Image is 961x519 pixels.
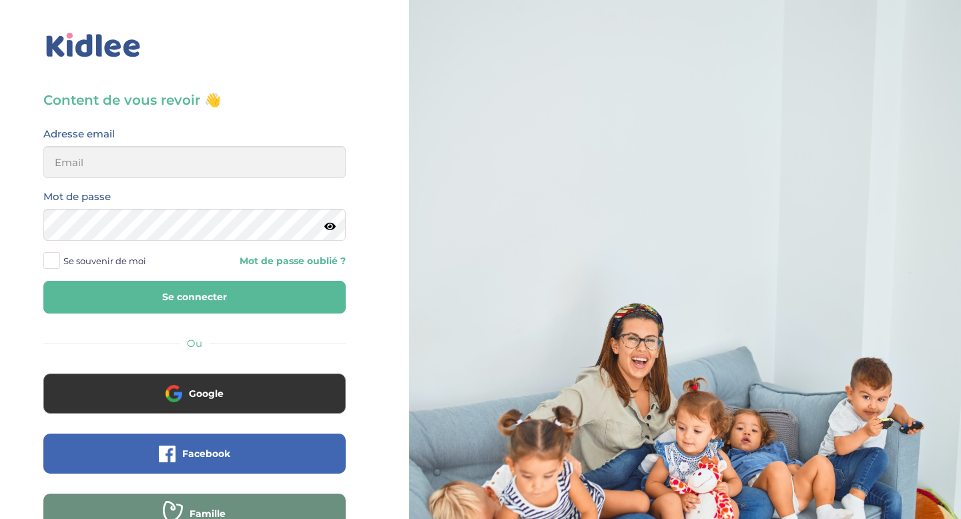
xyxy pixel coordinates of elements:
[43,374,346,414] button: Google
[43,30,143,61] img: logo_kidlee_bleu
[159,446,176,462] img: facebook.png
[43,434,346,474] button: Facebook
[43,146,346,178] input: Email
[166,385,182,402] img: google.png
[43,91,346,109] h3: Content de vous revoir 👋
[182,447,230,460] span: Facebook
[204,255,345,268] a: Mot de passe oublié ?
[43,281,346,314] button: Se connecter
[43,396,346,409] a: Google
[43,125,115,143] label: Adresse email
[189,387,224,400] span: Google
[43,188,111,205] label: Mot de passe
[187,337,202,350] span: Ou
[43,456,346,469] a: Facebook
[63,252,146,270] span: Se souvenir de moi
